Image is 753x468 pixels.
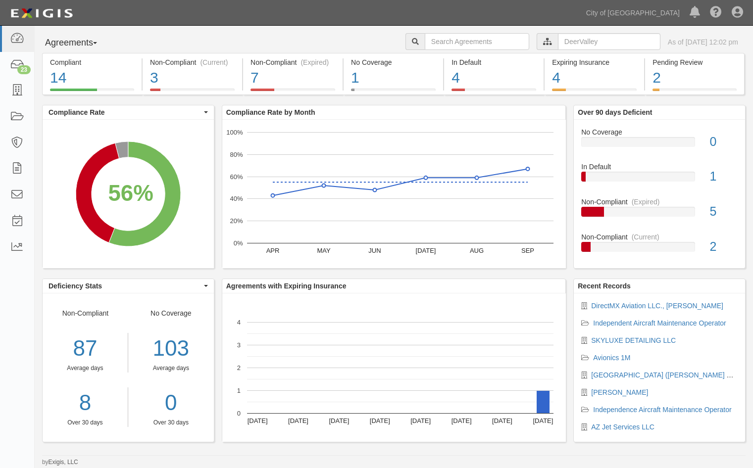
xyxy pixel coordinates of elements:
div: A chart. [222,293,566,442]
div: (Expired) [301,57,329,67]
img: logo-5460c22ac91f19d4615b14bd174203de0afe785f0fc80cf4dbbc73dc1793850b.png [7,4,76,22]
text: 20% [230,217,243,225]
div: 1 [351,67,436,89]
div: 0 [703,133,745,151]
text: 2 [237,364,241,372]
svg: A chart. [222,120,566,268]
div: Average days [43,364,128,373]
button: Agreements [42,33,116,53]
a: DirectMX Aviation LLC., [PERSON_NAME] [591,302,723,310]
div: Average days [136,364,206,373]
a: No Coverage0 [581,127,738,162]
text: [DATE] [451,417,471,424]
text: 60% [230,173,243,180]
a: [GEOGRAPHIC_DATA] ([PERSON_NAME] Permit) [591,371,749,379]
text: [DATE] [492,417,512,424]
button: Compliance Rate [43,105,214,119]
text: [DATE] [288,417,308,424]
a: Exigis, LLC [49,459,78,466]
input: Search Agreements [425,33,529,50]
text: 3 [237,341,241,349]
div: As of [DATE] 12:02 pm [668,37,738,47]
div: No Coverage [128,308,214,427]
div: Non-Compliant [43,308,128,427]
text: [DATE] [370,417,390,424]
a: City of [GEOGRAPHIC_DATA] [581,3,685,23]
i: Help Center - Complianz [710,7,722,19]
div: Non-Compliant (Expired) [251,57,335,67]
text: SEP [521,247,534,254]
text: [DATE] [415,247,436,254]
text: 0 [237,410,241,417]
div: Over 30 days [136,419,206,427]
a: Independent Aircraft Maintenance Operator [593,319,726,327]
div: No Coverage [574,127,745,137]
div: 4 [552,67,637,89]
small: by [42,458,78,467]
div: No Coverage [351,57,436,67]
a: Non-Compliant(Expired)7 [243,89,343,96]
span: Compliance Rate [49,107,201,117]
div: 4 [452,67,536,89]
div: 56% [108,177,153,209]
div: 2 [653,67,737,89]
div: 7 [251,67,335,89]
div: (Expired) [632,197,660,207]
text: 80% [230,151,243,158]
div: In Default [452,57,536,67]
b: Over 90 days Deficient [578,108,652,116]
div: (Current) [632,232,659,242]
text: 40% [230,195,243,202]
div: 14 [50,67,134,89]
a: AZ Jet Services LLC [591,423,654,431]
a: Non-Compliant(Current)3 [143,89,242,96]
div: Non-Compliant (Current) [150,57,235,67]
div: Over 30 days [43,419,128,427]
div: 87 [43,333,128,364]
a: 8 [43,387,128,419]
text: JUN [368,247,381,254]
div: 23 [17,65,31,74]
div: 2 [703,238,745,256]
div: Pending Review [653,57,737,67]
div: Expiring Insurance [552,57,637,67]
text: 0% [233,239,243,247]
text: 4 [237,319,241,326]
a: Avionics 1M [593,354,630,362]
a: Expiring Insurance4 [545,89,644,96]
a: Non-Compliant(Expired)5 [581,197,738,232]
div: 103 [136,333,206,364]
text: [DATE] [410,417,431,424]
div: Non-Compliant [574,232,745,242]
div: 5 [703,203,745,221]
a: 0 [136,387,206,419]
div: 3 [150,67,235,89]
text: [DATE] [533,417,553,424]
a: In Default1 [581,162,738,197]
div: Compliant [50,57,134,67]
a: Non-Compliant(Current)2 [581,232,738,260]
a: Pending Review2 [645,89,745,96]
text: 100% [226,129,243,136]
a: Independence Aircraft Maintenance Operator [593,406,731,414]
a: In Default4 [444,89,544,96]
div: (Current) [200,57,228,67]
div: In Default [574,162,745,172]
div: Non-Compliant [574,197,745,207]
button: Deficiency Stats [43,279,214,293]
text: AUG [470,247,484,254]
b: Recent Records [578,282,631,290]
a: Compliant14 [42,89,142,96]
a: [PERSON_NAME] [591,388,648,396]
text: 1 [237,387,241,394]
span: Deficiency Stats [49,281,201,291]
text: APR [266,247,279,254]
a: SKYLUXE DETAILING LLC [591,336,676,344]
text: [DATE] [329,417,349,424]
svg: A chart. [43,120,214,268]
b: Compliance Rate by Month [226,108,315,116]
